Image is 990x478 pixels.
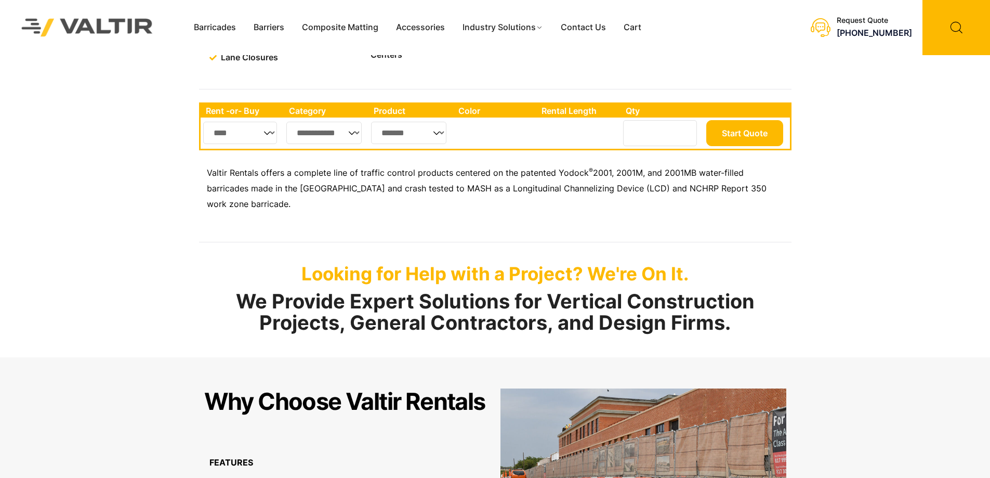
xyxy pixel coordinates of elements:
th: Category [284,104,369,118]
sup: ® [589,166,593,174]
h2: We Provide Expert Solutions for Vertical Construction Projects, General Contractors, and Design F... [199,291,791,334]
a: Barriers [245,20,293,35]
h2: Why Choose Valtir Rentals [204,389,485,415]
a: Industry Solutions [454,20,552,35]
th: Product [368,104,453,118]
p: Looking for Help with a Project? We're On It. [199,263,791,285]
a: Composite Matting [293,20,387,35]
a: [PHONE_NUMBER] [837,28,912,38]
b: FEATURES [209,457,253,468]
span: Lane Closures [218,50,278,66]
a: Barricades [185,20,245,35]
th: Rental Length [536,104,621,118]
div: Request Quote [837,17,912,25]
th: Color [453,104,537,118]
a: Contact Us [552,20,615,35]
span: Valtir Rentals offers a complete line of traffic control products centered on the patented Yodock [207,167,589,178]
th: Qty [621,104,703,118]
button: Start Quote [706,120,783,146]
span: 2001, 2001M, and 2001MB water-filled barricades made in the [GEOGRAPHIC_DATA] and crash tested to... [207,167,767,209]
a: Cart [615,20,650,35]
a: Accessories [387,20,454,35]
th: Rent -or- Buy [201,104,284,118]
img: Valtir Rentals [8,5,167,50]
